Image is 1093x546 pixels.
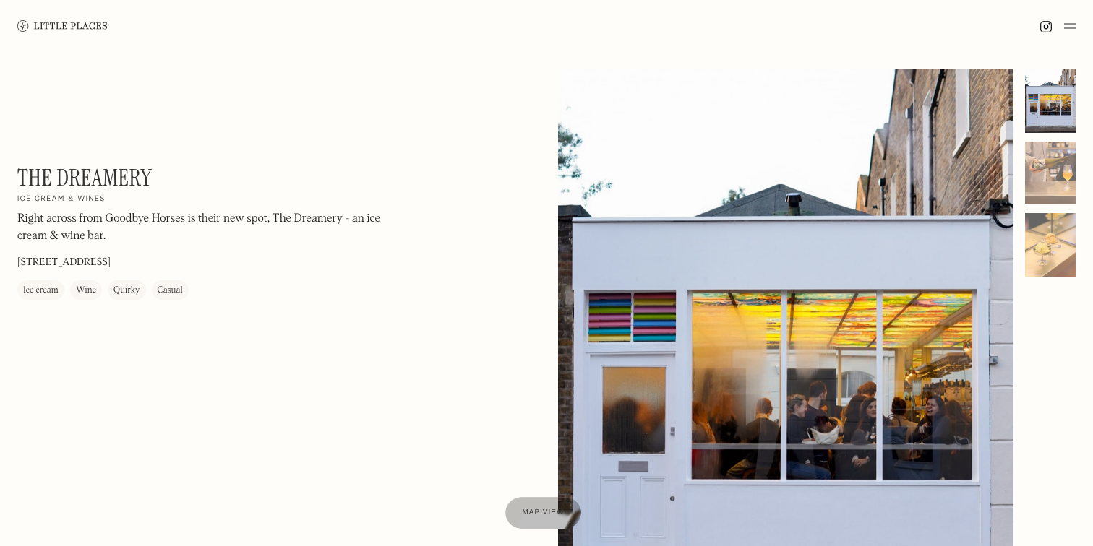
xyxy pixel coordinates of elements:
[17,164,152,191] h1: The Dreamery
[505,497,582,529] a: Map view
[113,283,140,298] div: Quirky
[76,283,96,298] div: Wine
[17,194,106,204] h2: Ice cream & wines
[523,508,565,516] span: Map view
[158,283,183,298] div: Casual
[17,210,408,245] p: Right across from Goodbye Horses is their new spot, The Dreamery - an ice cream & wine bar.
[17,255,111,270] p: [STREET_ADDRESS]
[23,283,59,298] div: Ice cream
